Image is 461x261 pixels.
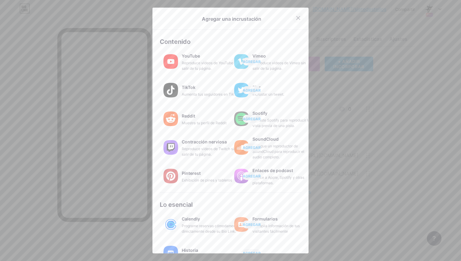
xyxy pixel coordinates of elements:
[243,172,261,180] button: AGREGAR
[160,38,191,45] font: Contenido
[252,53,266,58] font: Vimeo
[160,201,193,208] font: Lo esencial
[163,83,178,97] img: Tik Tok
[163,217,178,232] img: calendly
[182,248,198,253] font: Historia
[163,111,178,126] img: Reddit
[202,16,261,22] font: Agregar una incrustación
[182,171,201,176] font: Pinterest
[243,251,261,256] font: AGREGAR
[243,222,261,227] font: AGREGAR
[234,83,249,97] img: gorjeo
[243,86,261,94] button: AGREGAR
[252,136,279,142] font: SoundCloud
[163,140,178,155] img: contracción nerviosa
[243,220,261,228] button: AGREGAR
[234,54,249,69] img: Vimeo
[243,58,261,65] button: AGREGAR
[182,121,227,125] font: Muestra tu perfil de Reddit
[163,169,178,183] img: Pinterest
[243,145,261,150] font: AGREGAR
[182,216,200,221] font: Calendly
[252,175,304,185] font: Enlace a Apple, Spotify y otras plataformas.
[243,174,261,178] font: AGREGAR
[182,139,227,144] font: Contracción nerviosa
[182,178,232,182] font: Exhibición de pines y tableros
[182,224,239,234] font: Programe reservas cómodamente directamente desde su Bio Link.
[252,118,310,128] font: Incruste Spotify para reproducir la vista previa de una pista.
[243,143,261,151] button: AGREGAR
[252,144,304,159] font: Agregue un reproductor de SoundCloud para reproducir el audio completo.
[243,59,261,64] font: AGREGAR
[182,146,236,157] font: Reproduce vídeos de Twitch sin salir de tu página.
[234,217,249,232] img: formularios
[182,92,240,97] font: Aumenta tus seguidores en TikTok
[182,85,195,90] font: TikTok
[252,85,261,90] font: Piar
[243,115,261,123] button: AGREGAR
[243,88,261,93] font: AGREGAR
[252,216,278,221] font: Formularios
[252,111,267,116] font: Spotify
[182,113,195,118] font: Reddit
[243,117,261,121] font: AGREGAR
[234,169,249,183] img: enlaces de podcasts
[163,246,178,260] img: historia
[182,53,200,58] font: YouTube
[252,224,300,234] font: Recopila información de tus visitantes fácilmente
[252,92,284,97] font: Incrustar un tweet.
[243,249,261,257] button: AGREGAR
[182,61,239,71] font: Reproduce videos de YouTube sin salir de tu página.
[252,168,293,173] font: Enlaces de podcast
[234,140,249,155] img: nube de sonido
[163,54,178,69] img: YouTube
[252,61,306,71] font: Reproduce videos de Vimeo sin salir de tu página.
[234,111,249,126] img: Spotify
